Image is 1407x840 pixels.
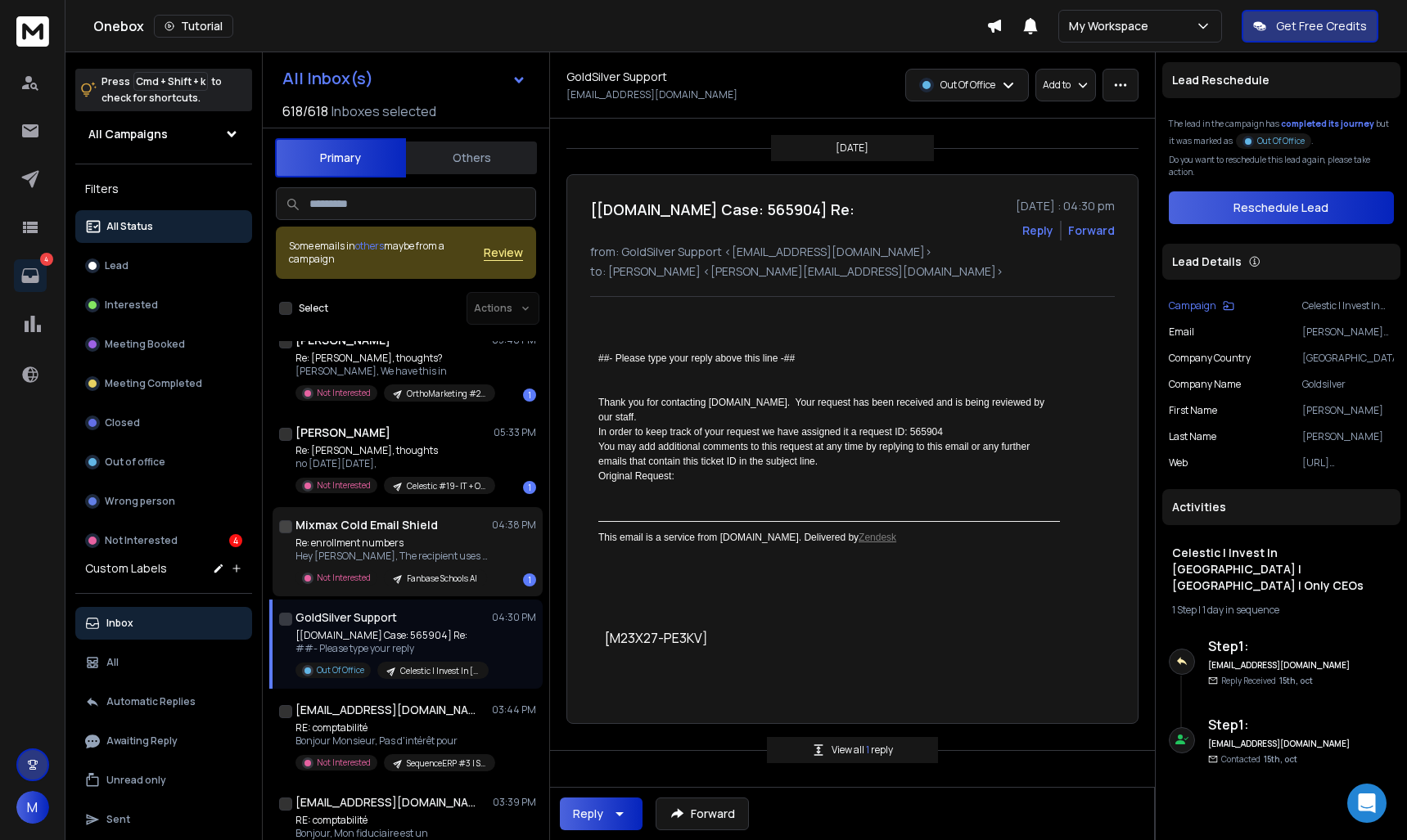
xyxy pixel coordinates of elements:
[598,469,1060,483] p: Original Request:
[40,253,53,266] p: 4
[598,395,1060,424] p: Thank you for contacting [DOMAIN_NAME]. Your request has been received and is being reviewed by o...
[1169,352,1251,365] p: Company Country
[1221,675,1313,687] p: Reply Received
[317,387,371,399] p: Not Interested
[493,796,536,809] p: 03:39 PM
[317,757,371,769] p: Not Interested
[75,764,252,797] button: Unread only
[75,803,252,836] button: Sent
[106,695,196,708] p: Automatic Replies
[1022,222,1053,239] button: Reply
[75,407,252,439] button: Closed
[295,457,492,470] p: no [DATE][DATE],
[407,388,485,400] p: OrthoMarketing #2 | AI | 3 steps
[523,573,536,586] div: 1
[101,74,222,106] p: Press to check for shortcuts.
[282,70,373,87] h1: All Inbox(s)
[295,424,390,441] h1: [PERSON_NAME]
[133,72,208,91] span: Cmd + Shift + k
[75,485,252,518] button: Wrong person
[1264,753,1297,765] span: 15th, oct
[317,479,371,492] p: Not Interested
[75,524,252,557] button: Not Interested4
[295,537,492,550] p: Re: enrollment numbers
[106,220,153,233] p: All Status
[407,757,485,770] p: SequenceERP #3 | Steps 4-5-6 | @info
[1347,784,1387,823] div: Open Intercom Messenger
[317,572,371,584] p: Not Interested
[331,101,436,121] h3: Inboxes selected
[1281,118,1374,129] span: completed its journey
[105,416,140,429] p: Closed
[85,560,167,577] h3: Custom Labels
[598,351,1060,366] div: ##- Please type your reply above this line -##
[88,126,168,142] h1: All Campaigns
[269,62,539,95] button: All Inbox(s)
[940,79,995,92] p: Out Of Office
[1208,636,1351,656] h6: Step 1 :
[1172,545,1391,594] h1: Celestic | Invest In [GEOGRAPHIC_DATA] | [GEOGRAPHIC_DATA] | Only CEOs
[866,743,871,757] span: 1
[1169,378,1241,391] p: Company Name
[106,656,119,669] p: All
[295,365,492,378] p: [PERSON_NAME], We have this in
[1172,604,1391,617] div: |
[295,827,492,840] p: Bonjour, Mon fiduciaire est un
[1169,118,1394,147] div: The lead in the campaign has but it was marked as .
[566,69,667,85] h1: GoldSilver Support
[523,389,536,402] div: 1
[105,377,202,390] p: Meeting Completed
[75,607,252,640] button: Inbox
[299,302,328,315] label: Select
[407,480,485,492] p: Celestic #19- IT + Old School | [GEOGRAPHIC_DATA] | PERFORMANCE | AI CAMPAIGN
[355,239,384,253] span: others
[832,743,893,757] p: View all reply
[75,646,252,679] button: All
[295,814,492,827] p: RE: comptabilité
[1162,489,1400,525] div: Activities
[484,245,523,261] span: Review
[859,532,896,543] a: Zendesk
[93,15,986,38] div: Onebox
[295,734,492,748] p: Bonjour Monsieur, Pas d'intérêt pour
[1169,299,1234,312] button: Campaign
[295,609,397,626] h1: GoldSilver Support
[106,774,166,787] p: Unread only
[1202,603,1279,617] span: 1 day in sequence
[317,664,364,676] p: Out Of Office
[1208,659,1351,672] h6: [EMAIL_ADDRESS][DOMAIN_NAME]
[400,665,479,677] p: Celestic | Invest In [GEOGRAPHIC_DATA] | [GEOGRAPHIC_DATA] | Only CEOs
[1276,18,1367,34] p: Get Free Credits
[1172,603,1197,617] span: 1 Step
[229,534,242,547] div: 4
[154,15,233,38] button: Tutorial
[295,702,476,718] h1: [EMAIL_ADDRESS][DOMAIN_NAME]
[1208,715,1351,734] h6: Step 1 :
[105,338,185,351] p: Meeting Booked
[75,289,252,321] button: Interested
[1302,456,1394,469] p: [URL][DOMAIN_NAME]
[566,88,737,101] p: [EMAIL_ADDRESS][DOMAIN_NAME]
[275,138,406,177] button: Primary
[1172,254,1242,270] p: Lead Details
[1302,378,1394,391] p: Goldsilver
[105,299,158,312] p: Interested
[1169,404,1217,417] p: First Name
[1302,299,1394,312] p: Celestic | Invest In [GEOGRAPHIC_DATA] | [GEOGRAPHIC_DATA] | Only CEOs
[1221,753,1297,766] p: Contacted
[75,249,252,282] button: Lead
[16,791,49,824] button: M
[14,259,47,292] a: 4
[1257,135,1305,147] p: Out Of Office
[1169,191,1394,224] button: Reschedule Lead
[494,426,536,439] p: 05:33 PM
[1302,326,1394,339] p: [PERSON_NAME][EMAIL_ADDRESS][DOMAIN_NAME]
[295,721,492,734] p: RE: comptabilité
[492,703,536,716] p: 03:44 PM
[75,725,252,757] button: Awaiting Reply
[1208,738,1351,750] h6: [EMAIL_ADDRESS][DOMAIN_NAME]
[598,424,1060,439] p: In order to keep track of your request we have assigned it a request ID: 565904
[289,240,484,266] div: Some emails in maybe from a campaign
[106,617,133,630] p: Inbox
[106,734,178,748] p: Awaiting Reply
